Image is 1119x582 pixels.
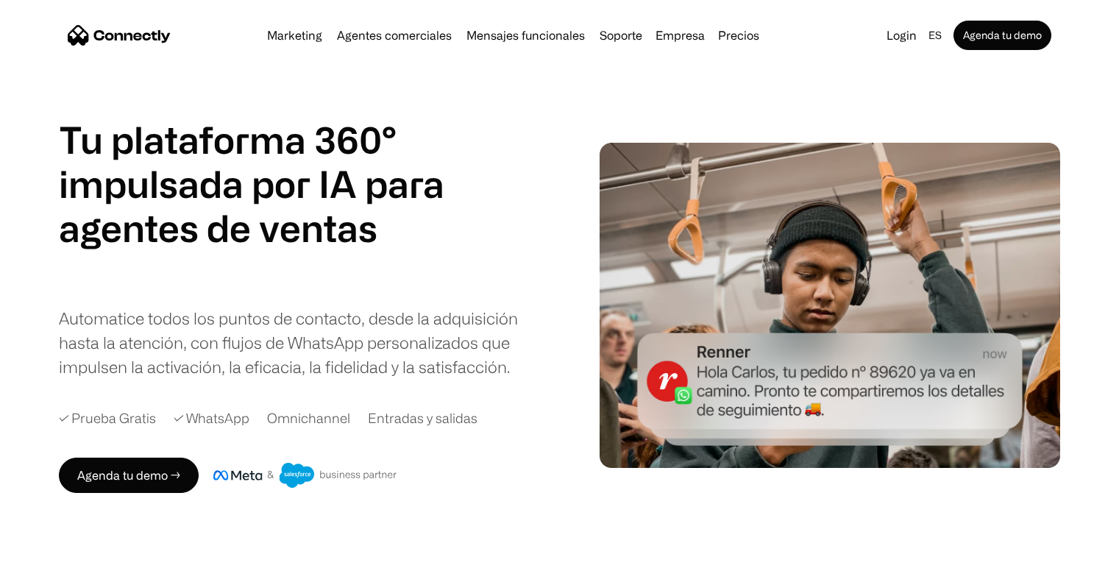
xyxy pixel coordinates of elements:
[881,25,923,46] a: Login
[59,206,397,294] div: carousel
[59,206,397,250] div: 1 of 4
[594,29,648,41] a: Soporte
[68,24,171,46] a: home
[953,21,1051,50] a: Agenda tu demo
[331,29,458,41] a: Agentes comerciales
[213,463,397,488] img: Insignia de socio comercial de Meta y Salesforce.
[712,29,765,41] a: Precios
[59,118,444,206] h1: Tu plataforma 360° impulsada por IA para
[15,555,88,577] aside: Language selected: Español
[461,29,591,41] a: Mensajes funcionales
[174,408,249,428] div: ✓ WhatsApp
[928,25,942,46] div: es
[651,25,709,46] div: Empresa
[29,556,88,577] ul: Language list
[59,458,199,493] a: Agenda tu demo →
[656,25,705,46] div: Empresa
[368,408,477,428] div: Entradas y salidas
[261,29,328,41] a: Marketing
[59,206,397,250] h1: agentes de ventas
[59,306,522,379] div: Automatice todos los puntos de contacto, desde la adquisición hasta la atención, con flujos de Wh...
[923,25,951,46] div: es
[59,408,156,428] div: ✓ Prueba Gratis
[267,408,350,428] div: Omnichannel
